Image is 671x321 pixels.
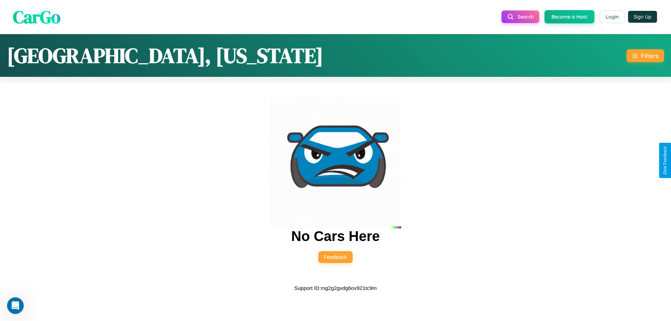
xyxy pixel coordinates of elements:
img: car [270,97,401,228]
div: Give Feedback [663,146,668,175]
button: Filters [627,49,664,62]
button: Login [600,10,625,23]
span: CarGo [13,5,60,29]
p: Support ID: mg2g2gvdg6ov921tc9m [294,283,377,293]
button: Feedback [318,251,353,263]
iframe: Intercom live chat [7,297,24,314]
span: Search [518,14,534,20]
div: Filters [641,52,658,59]
h2: No Cars Here [291,228,380,244]
button: Search [502,10,539,23]
h1: [GEOGRAPHIC_DATA], [US_STATE] [7,41,323,70]
button: Become a Host [544,10,594,23]
button: Sign Up [628,11,657,23]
